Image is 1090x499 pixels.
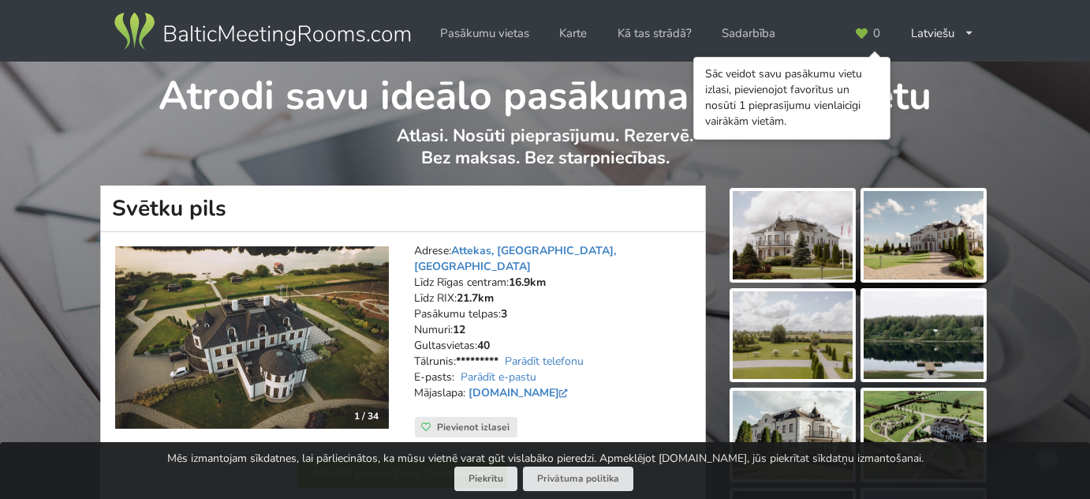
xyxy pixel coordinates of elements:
strong: 16.9km [509,275,546,290]
a: Privātuma politika [523,467,633,491]
p: Atlasi. Nosūti pieprasījumu. Rezervē. Bez maksas. Bez starpniecības. [101,125,990,186]
div: Latviešu [900,18,986,49]
a: Parādīt telefonu [505,354,584,369]
button: Piekrītu [454,467,517,491]
img: Svētku pils | Ķekavas novads | Pasākumu vieta - galerijas bilde [864,291,984,380]
strong: 40 [477,338,490,353]
address: Adrese: Līdz Rīgas centram: Līdz RIX: Pasākumu telpas: Numuri: Gultasvietas: Tālrunis: E-pasts: M... [414,243,694,417]
strong: 21.7km [457,291,494,306]
h1: Atrodi savu ideālo pasākuma norises vietu [101,62,990,122]
a: Kā tas strādā? [607,18,703,49]
img: Svētku pils | Ķekavas novads | Pasākumu vieta - galerijas bilde [733,191,853,280]
span: 0 [873,28,880,39]
img: Svētku pils | Ķekavas novads | Pasākumu vieta - galerijas bilde [864,391,984,479]
a: Attekas, [GEOGRAPHIC_DATA], [GEOGRAPHIC_DATA] [414,243,616,274]
a: Pasākumu vietas [429,18,540,49]
strong: 12 [453,322,465,337]
a: Viesu nams | Ķekavas novads | Svētku pils 1 / 34 [115,246,389,429]
div: Sāc veidot savu pasākumu vietu izlasi, pievienojot favorītus un nosūti 1 pieprasījumu vienlaicīgi... [705,66,879,129]
div: 1 / 34 [345,404,388,428]
img: Baltic Meeting Rooms [111,9,413,54]
img: Svētku pils | Ķekavas novads | Pasākumu vieta - galerijas bilde [864,191,984,280]
span: Pievienot izlasei [437,421,510,433]
a: Karte [548,18,598,49]
h1: Svētku pils [100,186,706,232]
img: Svētku pils | Ķekavas novads | Pasākumu vieta - galerijas bilde [733,291,853,380]
img: Viesu nams | Ķekavas novads | Svētku pils [115,246,389,429]
a: Parādīt e-pastu [461,370,536,385]
strong: 3 [501,306,507,321]
img: Svētku pils | Ķekavas novads | Pasākumu vieta - galerijas bilde [733,391,853,479]
a: Sadarbība [711,18,786,49]
a: [DOMAIN_NAME] [468,385,572,400]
